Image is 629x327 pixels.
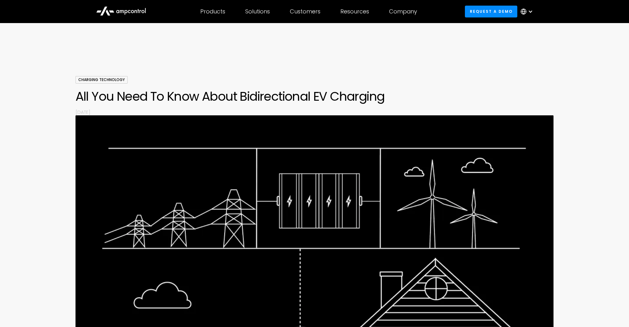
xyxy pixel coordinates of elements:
[200,8,225,15] div: Products
[76,76,128,84] div: Charging Technology
[389,8,417,15] div: Company
[465,6,517,17] a: Request a demo
[245,8,270,15] div: Solutions
[290,8,320,15] div: Customers
[76,109,554,115] p: [DATE]
[340,8,369,15] div: Resources
[76,89,554,104] h1: All You Need To Know About Bidirectional EV Charging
